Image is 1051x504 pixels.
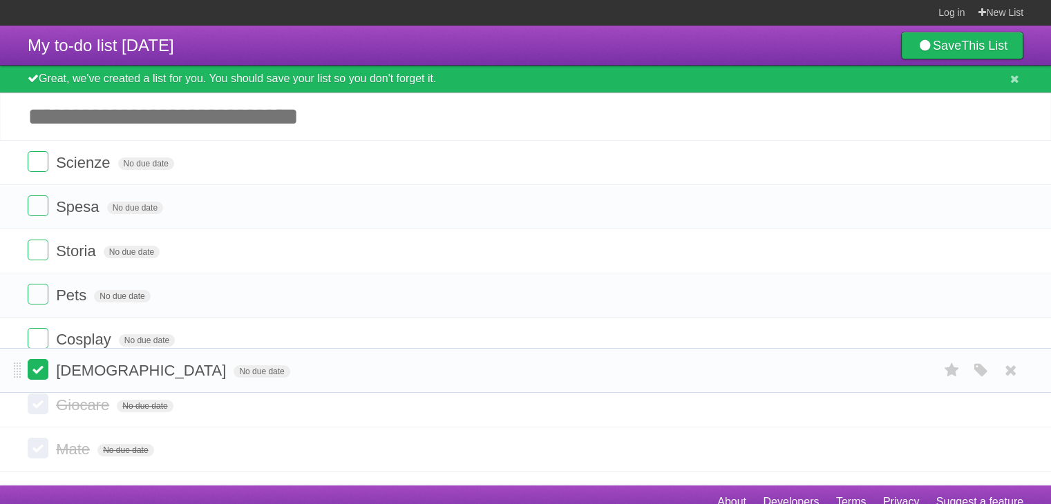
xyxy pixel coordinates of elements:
b: This List [961,39,1007,52]
span: Pets [56,287,90,304]
span: My to-do list [DATE] [28,36,174,55]
label: Done [28,284,48,304]
label: Done [28,195,48,216]
span: No due date [94,290,150,302]
span: Spesa [56,198,102,215]
span: Mate [56,440,93,458]
label: Done [28,394,48,414]
a: SaveThis List [901,32,1023,59]
label: Done [28,151,48,172]
label: Star task [939,359,965,382]
label: Done [28,240,48,260]
span: Giocare [56,396,113,414]
span: Scienze [56,154,113,171]
span: No due date [234,365,290,378]
span: No due date [117,400,173,412]
span: Cosplay [56,331,114,348]
span: No due date [118,157,174,170]
span: Storia [56,242,99,260]
span: No due date [107,202,163,214]
label: Done [28,359,48,380]
span: No due date [119,334,175,347]
span: No due date [104,246,160,258]
label: Done [28,328,48,349]
label: Done [28,438,48,458]
span: [DEMOGRAPHIC_DATA] [56,362,229,379]
span: No due date [97,444,153,456]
